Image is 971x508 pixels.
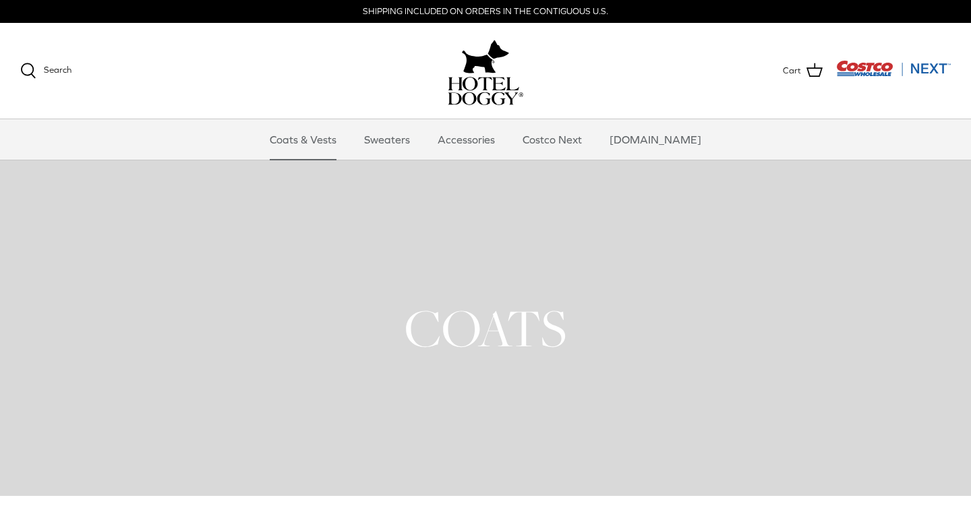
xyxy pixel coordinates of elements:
a: Coats & Vests [258,119,349,160]
h1: COATS [20,295,951,361]
a: Search [20,63,71,79]
a: Visit Costco Next [836,69,951,79]
a: Sweaters [352,119,422,160]
span: Search [44,65,71,75]
span: Cart [783,64,801,78]
img: hoteldoggy.com [462,36,509,77]
a: hoteldoggy.com hoteldoggycom [448,36,523,105]
a: Accessories [425,119,507,160]
a: Costco Next [510,119,594,160]
img: hoteldoggycom [448,77,523,105]
a: [DOMAIN_NAME] [597,119,713,160]
img: Costco Next [836,60,951,77]
a: Cart [783,62,823,80]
